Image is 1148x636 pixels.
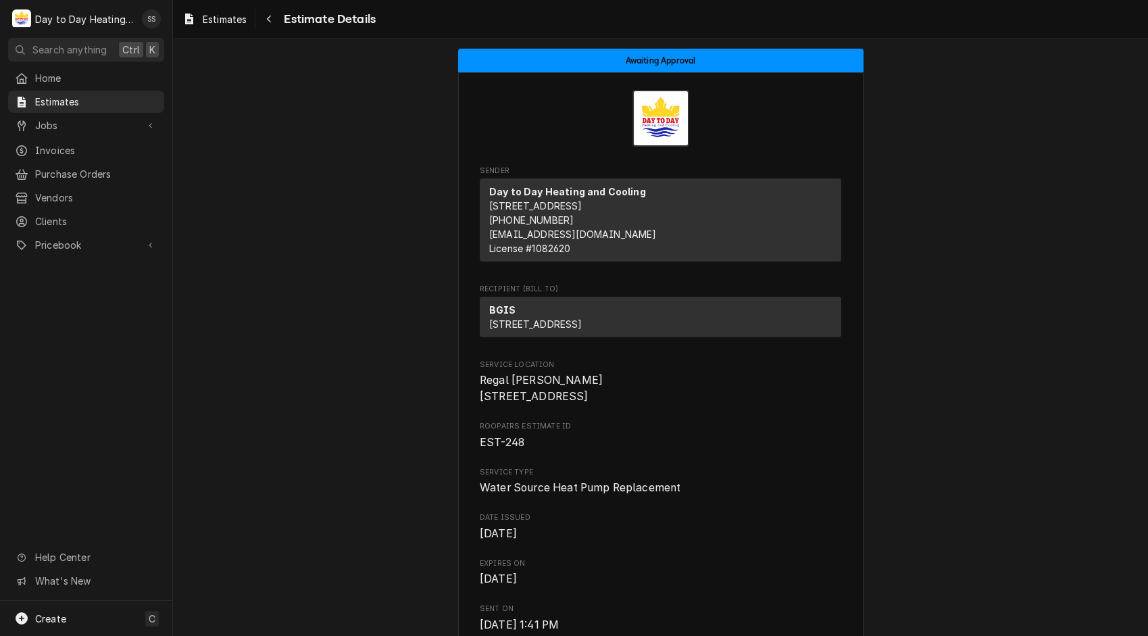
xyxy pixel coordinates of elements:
span: Home [35,71,157,85]
span: Service Location [480,360,841,370]
span: EST-248 [480,436,524,449]
div: Date Issued [480,512,841,541]
div: Estimate Recipient [480,284,841,343]
div: D [12,9,31,28]
a: Go to Jobs [8,114,164,137]
span: Sent On [480,604,841,614]
span: [DATE] [480,527,517,540]
span: C [149,612,155,626]
a: Home [8,67,164,89]
button: Navigate back [258,8,280,30]
div: Expires On [480,558,841,587]
a: [PHONE_NUMBER] [489,214,574,226]
span: K [149,43,155,57]
span: Sent On [480,617,841,633]
div: Service Type [480,467,841,496]
span: Regal [PERSON_NAME] [STREET_ADDRESS] [480,374,603,403]
strong: BGIS [489,304,516,316]
span: Help Center [35,550,156,564]
span: Estimates [35,95,157,109]
span: Search anything [32,43,107,57]
span: Jobs [35,118,137,132]
span: Awaiting Approval [626,56,696,65]
a: Go to What's New [8,570,164,592]
img: Logo [632,90,689,147]
span: Vendors [35,191,157,205]
div: Estimate Sender [480,166,841,268]
span: Date Issued [480,512,841,523]
span: Roopairs Estimate ID [480,421,841,432]
span: Estimate Details [280,10,376,28]
span: Sender [480,166,841,176]
span: Create [35,613,66,625]
div: Status [458,49,864,72]
div: Sender [480,178,841,267]
div: Roopairs Estimate ID [480,421,841,450]
span: [STREET_ADDRESS] [489,318,582,330]
a: [EMAIL_ADDRESS][DOMAIN_NAME] [489,228,656,240]
a: Estimates [177,8,252,30]
span: Pricebook [35,238,137,252]
span: Ctrl [122,43,140,57]
span: Service Type [480,467,841,478]
span: Recipient (Bill To) [480,284,841,295]
div: Sender [480,178,841,262]
span: Service Type [480,480,841,496]
span: What's New [35,574,156,588]
button: Search anythingCtrlK [8,38,164,62]
span: Expires On [480,571,841,587]
span: Roopairs Estimate ID [480,435,841,451]
span: Expires On [480,558,841,569]
a: Go to Help Center [8,546,164,568]
a: Purchase Orders [8,163,164,185]
a: Clients [8,210,164,233]
a: Estimates [8,91,164,113]
span: Invoices [35,143,157,157]
a: Invoices [8,139,164,162]
div: Recipient (Bill To) [480,297,841,343]
div: SS [142,9,161,28]
span: Water Source Heat Pump Replacement [480,481,680,494]
span: Purchase Orders [35,167,157,181]
strong: Day to Day Heating and Cooling [489,186,646,197]
span: [DATE] [480,572,517,585]
div: Day to Day Heating and Cooling's Avatar [12,9,31,28]
span: License # 1082620 [489,243,571,254]
div: Sent On [480,604,841,633]
span: [STREET_ADDRESS] [489,200,582,212]
span: Clients [35,214,157,228]
div: Service Location [480,360,841,405]
span: Service Location [480,372,841,404]
a: Vendors [8,187,164,209]
a: Go to Pricebook [8,234,164,256]
div: Recipient (Bill To) [480,297,841,337]
span: [DATE] 1:41 PM [480,618,559,631]
span: Date Issued [480,526,841,542]
div: Shaun Smith's Avatar [142,9,161,28]
div: Day to Day Heating and Cooling [35,12,134,26]
span: Estimates [203,12,247,26]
